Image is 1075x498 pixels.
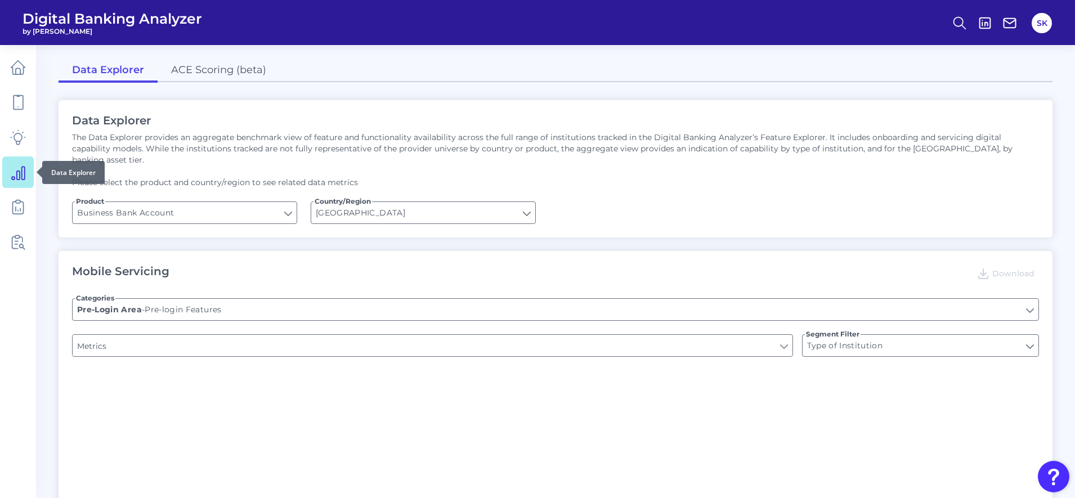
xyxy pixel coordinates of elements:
span: Download [992,268,1034,279]
h2: Mobile Servicing [72,264,169,282]
span: Digital Banking Analyzer [23,10,202,27]
div: Data Explorer [42,161,105,184]
button: Open Resource Center [1038,461,1069,492]
span: Product [75,197,105,206]
span: Country/Region [313,197,372,206]
span: by [PERSON_NAME] [23,27,202,35]
a: ACE Scoring (beta) [158,59,280,83]
span: Segment Filter [805,330,861,339]
button: Download [972,264,1039,282]
p: Please select the product and country/region to see related data metrics [72,177,1039,188]
p: The Data Explorer provides an aggregate benchmark view of feature and functionality availability ... [72,132,1039,165]
button: SK [1032,13,1052,33]
a: Data Explorer [59,59,158,83]
h2: Data Explorer [72,114,1039,127]
label: Metrics [73,335,792,356]
span: Categories [75,294,115,303]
